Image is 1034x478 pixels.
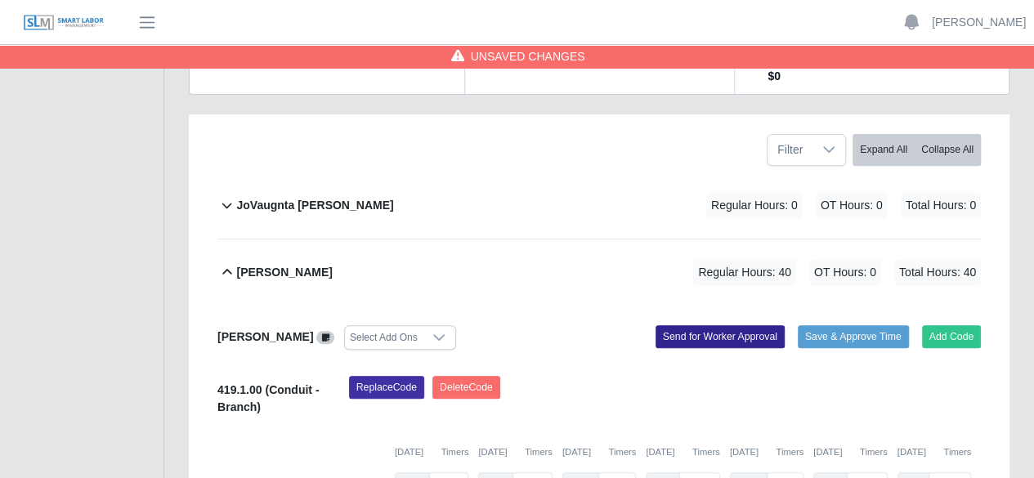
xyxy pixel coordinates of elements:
[798,325,909,348] button: Save & Approve Time
[932,14,1026,31] a: [PERSON_NAME]
[853,134,981,166] div: bulk actions
[853,134,915,166] button: Expand All
[217,383,319,413] b: 419.1.00 (Conduit - Branch)
[816,192,888,219] span: OT Hours: 0
[692,445,720,459] button: Timers
[525,445,553,459] button: Timers
[471,48,585,65] span: Unsaved Changes
[608,445,636,459] button: Timers
[901,192,981,219] span: Total Hours: 0
[562,445,636,459] div: [DATE]
[730,445,803,459] div: [DATE]
[943,445,971,459] button: Timers
[693,259,796,286] span: Regular Hours: 40
[914,134,981,166] button: Collapse All
[768,135,812,165] span: Filter
[860,445,888,459] button: Timers
[809,259,881,286] span: OT Hours: 0
[894,259,981,286] span: Total Hours: 40
[478,445,552,459] div: [DATE]
[646,445,719,459] div: [DATE]
[656,325,785,348] button: Send for Worker Approval
[706,192,803,219] span: Regular Hours: 0
[217,239,981,306] button: [PERSON_NAME] Regular Hours: 40 OT Hours: 0 Total Hours: 40
[345,326,423,349] div: Select Add Ons
[217,330,313,343] b: [PERSON_NAME]
[776,445,803,459] button: Timers
[349,376,424,399] button: ReplaceCode
[922,325,982,348] button: Add Code
[432,376,500,399] button: DeleteCode
[897,445,971,459] div: [DATE]
[236,264,332,281] b: [PERSON_NAME]
[768,68,910,84] dd: $0
[395,445,468,459] div: [DATE]
[217,172,981,239] button: JoVaugnta [PERSON_NAME] Regular Hours: 0 OT Hours: 0 Total Hours: 0
[316,330,334,343] a: View/Edit Notes
[23,14,105,32] img: SLM Logo
[441,445,469,459] button: Timers
[236,197,393,214] b: JoVaugnta [PERSON_NAME]
[813,445,887,459] div: [DATE]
